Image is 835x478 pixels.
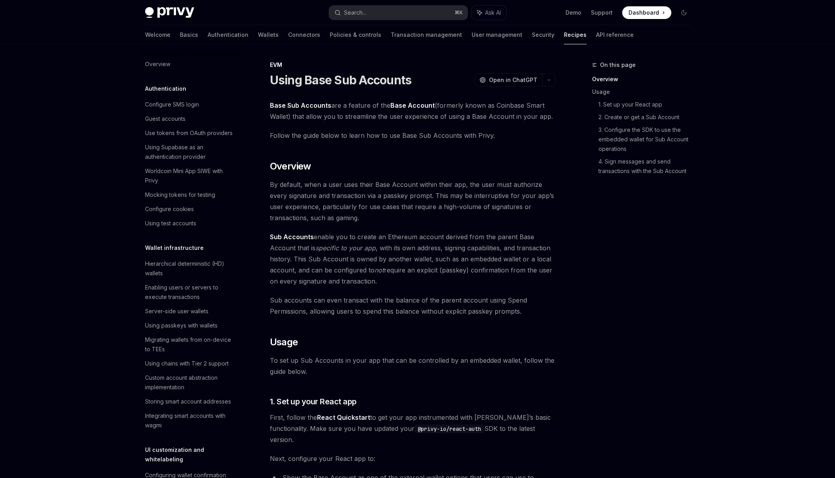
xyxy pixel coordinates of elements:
[145,445,240,464] h5: UI customization and whitelabeling
[270,412,556,445] span: First, follow the to get your app instrumented with [PERSON_NAME]’s basic functionality. Make sur...
[455,10,463,16] span: ⌘ K
[145,84,186,93] h5: Authentication
[145,128,233,138] div: Use tokens from OAuth providers
[270,453,556,464] span: Next, configure your React app to:
[145,283,235,302] div: Enabling users or servers to execute transactions
[629,9,659,17] span: Dashboard
[139,394,240,409] a: Storing smart account addresses
[145,59,170,69] div: Overview
[330,25,381,44] a: Policies & controls
[270,61,556,69] div: EVM
[180,25,198,44] a: Basics
[598,155,697,177] a: 4. Sign messages and send transactions with the Sub Account
[145,219,196,228] div: Using test accounts
[270,160,311,173] span: Overview
[622,6,671,19] a: Dashboard
[139,356,240,371] a: Using chains with Tier 2 support
[139,409,240,432] a: Integrating smart accounts with wagmi
[139,112,240,126] a: Guest accounts
[270,396,357,407] span: 1. Set up your React app
[288,25,320,44] a: Connectors
[315,244,376,252] em: specific to your app
[145,190,215,200] div: Mocking tokens for testing
[139,164,240,188] a: Worldcoin Mini App SIWE with Privy
[139,188,240,202] a: Mocking tokens for testing
[145,373,235,392] div: Custom account abstraction implementation
[270,179,556,223] span: By default, when a user uses their Base Account within their app, the user must authorize every s...
[472,6,506,20] button: Ask AI
[270,336,298,349] span: Usage
[489,76,537,84] span: Open in ChatGPT
[145,7,194,18] img: dark logo
[258,25,279,44] a: Wallets
[344,8,366,17] div: Search...
[139,202,240,216] a: Configure cookies
[145,143,235,162] div: Using Supabase as an authentication provider
[600,60,636,70] span: On this page
[270,233,314,241] a: Sub Accounts
[145,243,204,253] h5: Wallet infrastructure
[139,318,240,333] a: Using passkeys with wallets
[145,259,235,278] div: Hierarchical deterministic (HD) wallets
[139,57,240,71] a: Overview
[375,266,384,274] em: not
[596,25,634,44] a: API reference
[145,204,194,214] div: Configure cookies
[145,397,231,406] div: Storing smart account addresses
[145,411,235,430] div: Integrating smart accounts with wagmi
[145,25,170,44] a: Welcome
[145,359,229,368] div: Using chains with Tier 2 support
[139,280,240,304] a: Enabling users or servers to execute transactions
[270,231,556,287] span: enable you to create an Ethereum account derived from the parent Base Account that is , with its ...
[139,216,240,230] a: Using test accounts
[145,335,235,354] div: Migrating wallets from on-device to TEEs
[145,307,208,316] div: Server-side user wallets
[415,425,484,433] code: @privy-io/react-auth
[598,124,697,155] a: 3. Configure the SDK to use the embedded wallet for Sub Account operations
[139,140,240,164] a: Using Supabase as an authentication provider
[566,9,581,17] a: Demo
[485,9,501,17] span: Ask AI
[472,25,522,44] a: User management
[139,97,240,112] a: Configure SMS login
[564,25,587,44] a: Recipes
[598,98,697,111] a: 1. Set up your React app
[598,111,697,124] a: 2. Create or get a Sub Account
[145,321,218,330] div: Using passkeys with wallets
[139,371,240,394] a: Custom account abstraction implementation
[532,25,554,44] a: Security
[390,101,435,110] a: Base Account
[591,9,613,17] a: Support
[270,100,556,122] span: are a feature of the (formerly known as Coinbase Smart Wallet) that allow you to streamline the u...
[139,126,240,140] a: Use tokens from OAuth providers
[474,73,542,87] button: Open in ChatGPT
[139,304,240,318] a: Server-side user wallets
[592,86,697,98] a: Usage
[270,73,412,87] h1: Using Base Sub Accounts
[208,25,248,44] a: Authentication
[270,101,331,110] a: Base Sub Accounts
[145,114,185,124] div: Guest accounts
[145,100,199,109] div: Configure SMS login
[145,166,235,185] div: Worldcoin Mini App SIWE with Privy
[592,73,697,86] a: Overview
[139,257,240,280] a: Hierarchical deterministic (HD) wallets
[329,6,468,20] button: Search...⌘K
[678,6,690,19] button: Toggle dark mode
[270,355,556,377] span: To set up Sub Accounts in your app that can be controlled by an embedded wallet, follow the guide...
[270,130,556,141] span: Follow the guide below to learn how to use Base Sub Accounts with Privy.
[139,333,240,356] a: Migrating wallets from on-device to TEEs
[317,413,370,422] a: React Quickstart
[270,295,556,317] span: Sub accounts can even transact with the balance of the parent account using Spend Permissions, al...
[391,25,462,44] a: Transaction management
